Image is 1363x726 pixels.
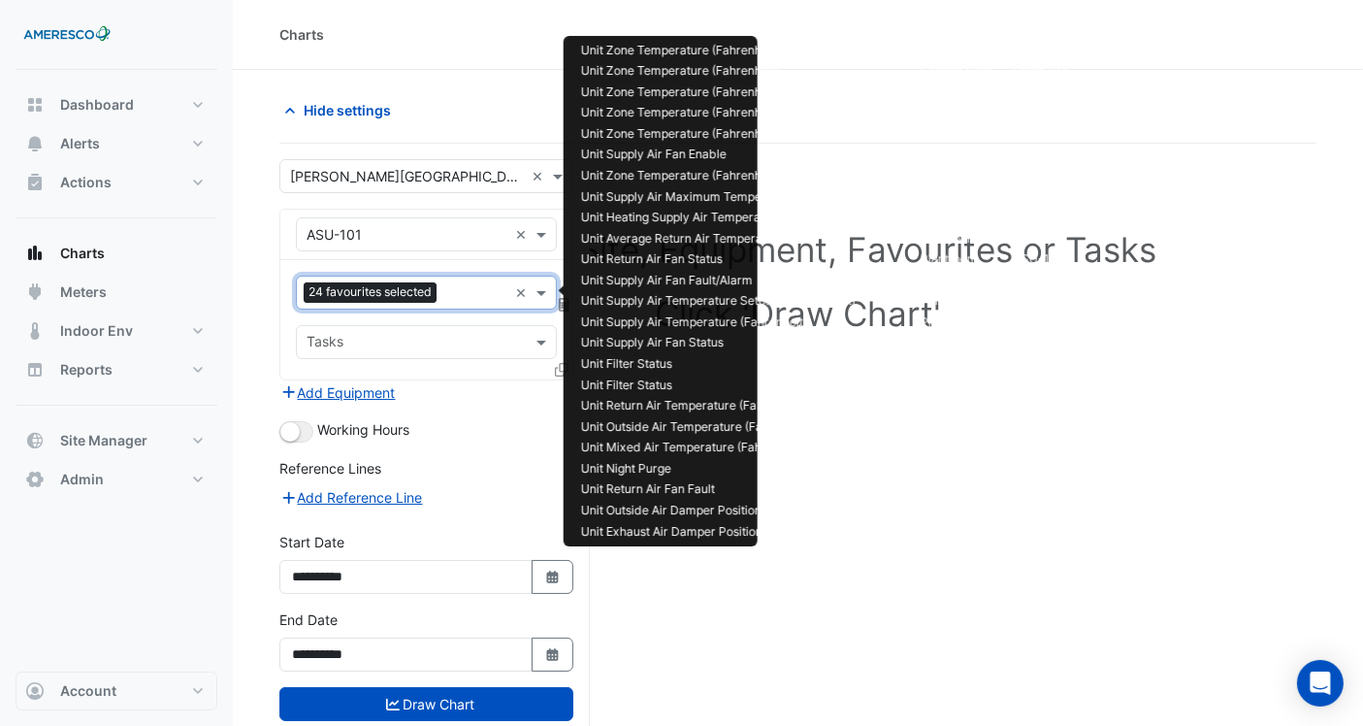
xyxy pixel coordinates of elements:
[1004,312,1080,333] td: ASU-101
[911,312,1004,333] td: Plantroom
[571,228,911,249] td: Unit Average Return Air Temperature
[16,273,217,312] button: Meters
[1004,249,1080,271] td: ASU-101
[25,321,45,341] app-icon: Indoor Env
[60,431,147,450] span: Site Manager
[1004,521,1080,543] td: ASU-101
[571,333,911,354] td: Unit Supply Air Fan Status
[16,350,217,389] button: Reports
[16,85,217,124] button: Dashboard
[1004,123,1080,145] td: Room 114
[279,24,324,45] div: Charts
[911,479,1004,501] td: Plantroom
[911,61,1004,82] td: Second Floor
[911,438,1004,459] td: Plantroom
[279,532,344,552] label: Start Date
[911,228,1004,249] td: Plantroom
[571,82,911,103] td: Unit Zone Temperature (Fahrenheit)
[60,134,100,153] span: Alerts
[911,123,1004,145] td: First Floor
[16,124,217,163] button: Alerts
[1004,145,1080,166] td: ASU-101
[571,416,911,438] td: Unit Outside Air Temperature (Fahrenheit)
[279,381,397,404] button: Add Equipment
[911,521,1004,543] td: Plantroom
[60,95,134,115] span: Dashboard
[60,681,116,701] span: Account
[571,270,911,291] td: Unit Supply Air Fan Fault/Alarm
[304,282,437,302] span: 24 favourites selected
[911,208,1004,229] td: Plantroom
[16,672,217,710] button: Account
[571,123,911,145] td: Unit Zone Temperature (Fahrenheit)
[1004,479,1080,501] td: ASU-101
[555,361,568,378] span: Clone Favourites and Tasks from this Equipment to other Equipment
[1004,186,1080,208] td: ASU-101
[571,165,911,186] td: Unit Zone Temperature (Fahrenheit)
[571,521,911,543] td: Unit Exhaust Air Damper Position
[317,421,409,438] span: Working Hours
[571,438,911,459] td: Unit Mixed Air Temperature (Fahrenheit)
[571,312,911,333] td: Unit Supply Air Temperature (Fahrenheit)
[16,234,217,273] button: Charts
[25,95,45,115] app-icon: Dashboard
[556,296,573,313] span: Choose Function
[25,431,45,450] app-icon: Site Manager
[571,40,911,61] td: Unit Zone Temperature (Fahrenheit)
[911,82,1004,103] td: Second Floor
[1004,416,1080,438] td: ASU-101
[911,165,1004,186] td: First Floor
[60,282,107,302] span: Meters
[571,375,911,396] td: Unit Filter Status
[60,244,105,263] span: Charts
[1297,660,1344,707] div: Open Intercom Messenger
[571,61,911,82] td: Unit Zone Temperature (Fahrenheit)
[1004,82,1080,103] td: Room 207
[571,353,911,375] td: Unit Filter Status
[571,500,911,521] td: Unit Outside Air Damper Position
[544,646,562,663] fa-icon: Select Date
[279,486,424,509] button: Add Reference Line
[1004,61,1080,82] td: Room 214
[571,145,911,166] td: Unit Supply Air Fan Enable
[911,333,1004,354] td: Plantroom
[279,610,338,630] label: End Date
[1004,103,1080,124] td: Gym 104
[911,375,1004,396] td: Plantroom
[279,687,573,721] button: Draw Chart
[16,312,217,350] button: Indoor Env
[571,186,911,208] td: Unit Supply Air Maximum Temperature Setpoint
[25,470,45,489] app-icon: Admin
[304,100,391,120] span: Hide settings
[515,224,532,245] span: Clear
[1004,165,1080,186] td: Room 107
[25,134,45,153] app-icon: Alerts
[1004,228,1080,249] td: ASU-101
[1004,353,1080,375] td: All
[304,331,343,356] div: Tasks
[1004,458,1080,479] td: ASU-101
[911,249,1004,271] td: Plantroom
[25,282,45,302] app-icon: Meters
[571,291,911,313] td: Unit Supply Air Temperature Setpoint (Fahrenheit)
[544,569,562,585] fa-icon: Select Date
[25,360,45,379] app-icon: Reports
[911,396,1004,417] td: Plantroom
[279,93,404,127] button: Hide settings
[1004,40,1080,61] td: Room 118
[911,353,1004,375] td: Plantroom
[1004,270,1080,291] td: ASU-101
[911,145,1004,166] td: Plantroom
[571,249,911,271] td: Unit Return Air Fan Status
[16,421,217,460] button: Site Manager
[571,458,911,479] td: Unit Night Purge
[911,291,1004,313] td: Plantroom
[25,244,45,263] app-icon: Charts
[571,103,911,124] td: Unit Zone Temperature (Fahrenheit)
[911,416,1004,438] td: Plantroom
[16,460,217,499] button: Admin
[532,166,548,186] span: Clear
[1004,500,1080,521] td: ASU-101
[60,360,113,379] span: Reports
[60,470,104,489] span: Admin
